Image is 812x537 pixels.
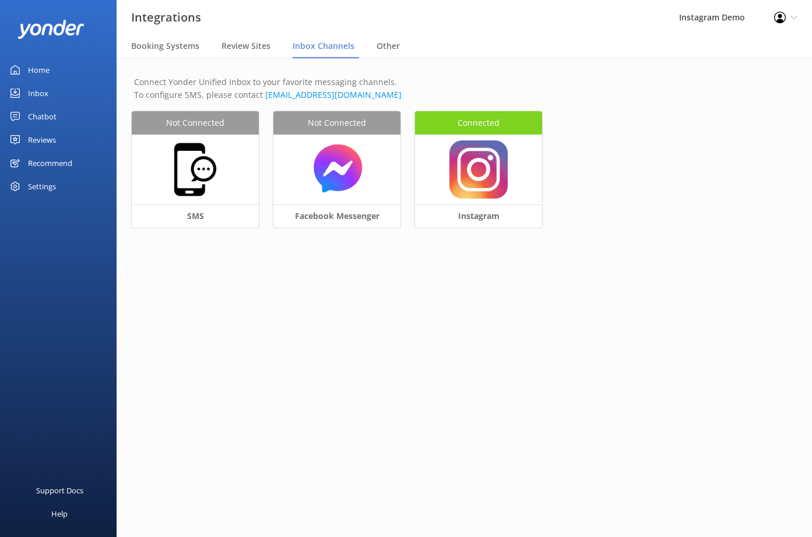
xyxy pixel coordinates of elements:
img: messenger.png [307,140,367,199]
a: ConnectedInstagram [415,111,557,242]
div: Reviews [28,128,56,151]
span: Connected [458,116,500,129]
span: Not Connected [308,116,366,129]
p: Connect Yonder Unified Inbox to your favorite messaging channels. To configure SMS, please contact [134,76,795,102]
h3: Integrations [131,8,201,27]
div: Inbox [28,82,48,105]
div: Help [51,502,68,525]
div: Facebook Messenger [273,204,400,228]
div: Recommend [28,151,72,175]
span: Booking Systems [131,40,199,52]
span: Other [377,40,400,52]
div: Instagram [415,204,542,228]
a: Send an email to Yonder support team [265,89,402,100]
a: Not ConnectedFacebook Messenger [273,111,415,242]
img: yonder-white-logo.png [17,20,85,39]
span: Inbox Channels [293,40,354,52]
img: instagram.png [449,140,508,199]
div: Support Docs [36,479,83,502]
div: Settings [28,175,56,198]
div: Home [28,58,50,82]
span: Review Sites [222,40,270,52]
div: Chatbot [28,105,57,128]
